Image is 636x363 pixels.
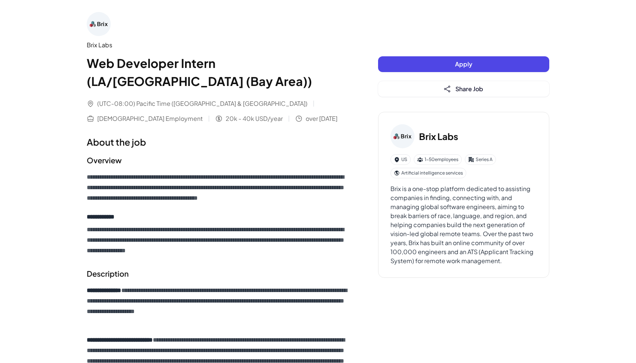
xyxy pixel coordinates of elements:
span: Apply [455,60,472,68]
div: Artificial intelligence services [390,168,466,178]
h1: About the job [87,135,348,149]
img: Br [390,124,414,148]
span: (UTC-08:00) Pacific Time ([GEOGRAPHIC_DATA] & [GEOGRAPHIC_DATA]) [97,99,307,108]
h1: Web Developer Intern (LA/[GEOGRAPHIC_DATA] (Bay Area)) [87,54,348,90]
div: US [390,154,411,165]
span: [DEMOGRAPHIC_DATA] Employment [97,114,203,123]
span: Share Job [455,85,483,93]
h2: Overview [87,155,348,166]
div: 1-50 employees [414,154,462,165]
h2: Description [87,268,348,279]
div: Series A [465,154,496,165]
span: over [DATE] [306,114,338,123]
button: Apply [378,56,549,72]
h3: Brix Labs [419,130,458,143]
img: Br [87,12,111,36]
div: Brix is a one-stop platform dedicated to assisting companies in finding, connecting with, and man... [390,184,537,265]
button: Share Job [378,81,549,97]
span: 20k - 40k USD/year [226,114,283,123]
div: Brix Labs [87,41,348,50]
